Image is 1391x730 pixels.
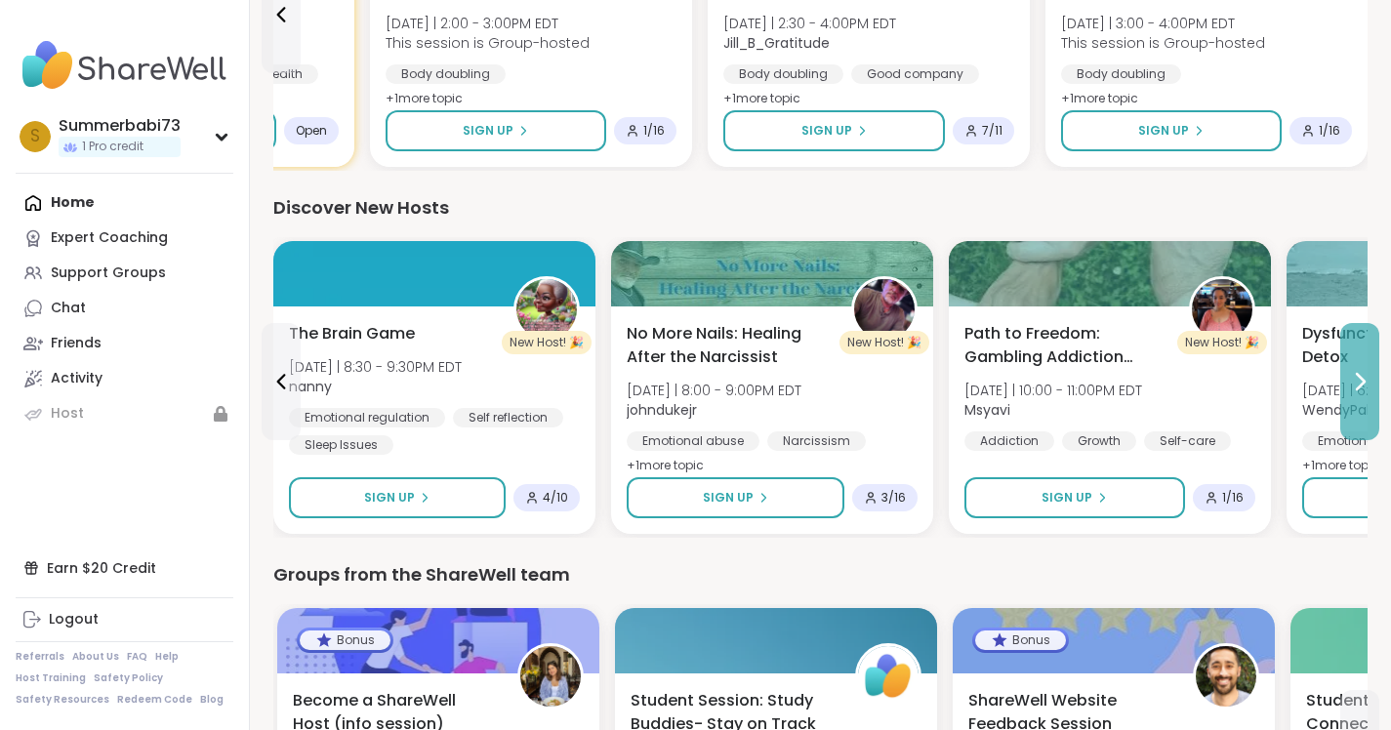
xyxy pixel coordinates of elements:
b: Jill_B_Gratitude [723,33,830,53]
span: Sign Up [463,122,513,140]
span: 1 / 16 [643,123,665,139]
span: 7 / 11 [982,123,1002,139]
div: Body doubling [386,64,506,84]
button: Sign Up [964,477,1185,518]
span: Sign Up [703,489,754,507]
span: [DATE] | 2:30 - 4:00PM EDT [723,14,896,33]
a: Safety Resources [16,693,109,707]
span: The Brain Game [289,322,415,345]
div: Emotional abuse [627,431,759,451]
a: Help [155,650,179,664]
div: Body doubling [723,64,843,84]
a: Support Groups [16,256,233,291]
a: Host Training [16,671,86,685]
a: Expert Coaching [16,221,233,256]
span: 1 / 16 [1319,123,1340,139]
div: Summerbabi73 [59,115,181,137]
div: Self-care [1144,431,1231,451]
a: Blog [200,693,224,707]
img: ShareWell [858,646,919,707]
button: Sign Up [723,110,945,151]
span: [DATE] | 8:00 - 9:00PM EDT [627,381,801,400]
a: Friends [16,326,233,361]
button: Sign Up [386,110,606,151]
div: Discover New Hosts [273,194,1368,222]
a: Safety Policy [94,671,163,685]
div: Emotional regulation [289,408,445,427]
span: 4 / 10 [543,490,568,506]
div: Friends [51,334,102,353]
div: New Host! 🎉 [1177,331,1267,354]
span: [DATE] | 10:00 - 11:00PM EDT [964,381,1142,400]
span: Sign Up [801,122,852,140]
div: Narcissism [767,431,866,451]
div: Expert Coaching [51,228,168,248]
div: New Host! 🎉 [502,331,592,354]
div: Good company [851,64,979,84]
div: Earn $20 Credit [16,550,233,586]
img: brett [1196,646,1256,707]
button: Sign Up [1061,110,1282,151]
span: 3 / 16 [881,490,906,506]
button: Sign Up [627,477,844,518]
div: Support Groups [51,264,166,283]
b: nanny [289,377,332,396]
div: Logout [49,610,99,629]
img: nanny [516,279,577,340]
div: Addiction [964,431,1054,451]
span: Sign Up [1042,489,1092,507]
div: Host [51,404,84,424]
span: This session is Group-hosted [386,33,590,53]
span: 1 Pro credit [82,139,143,155]
img: ShareWell Nav Logo [16,31,233,100]
span: Open [296,123,327,139]
button: Sign Up [289,477,506,518]
img: Mana [520,646,581,707]
span: Sign Up [364,489,415,507]
img: johndukejr [854,279,915,340]
a: Host [16,396,233,431]
span: This session is Group-hosted [1061,33,1265,53]
div: Body doubling [1061,64,1181,84]
span: [DATE] | 8:30 - 9:30PM EDT [289,357,462,377]
div: Self reflection [453,408,563,427]
div: Chat [51,299,86,318]
a: Activity [16,361,233,396]
img: Msyavi [1192,279,1252,340]
span: [DATE] | 3:00 - 4:00PM EDT [1061,14,1265,33]
b: johndukejr [627,400,697,420]
span: 1 / 16 [1222,490,1244,506]
span: [DATE] | 2:00 - 3:00PM EDT [386,14,590,33]
div: Sleep Issues [289,435,393,455]
span: Path to Freedom: Gambling Addiction support group [964,322,1167,369]
a: Redeem Code [117,693,192,707]
div: Bonus [975,630,1066,650]
div: Growth [1062,431,1136,451]
div: Groups from the ShareWell team [273,561,1368,588]
span: S [30,124,40,149]
a: Referrals [16,650,64,664]
span: Sign Up [1138,122,1189,140]
span: No More Nails: Healing After the Narcissist [627,322,830,369]
a: FAQ [127,650,147,664]
a: Logout [16,602,233,637]
div: New Host! 🎉 [839,331,929,354]
div: Bonus [300,630,390,650]
a: About Us [72,650,119,664]
a: Chat [16,291,233,326]
div: Activity [51,369,102,388]
b: Msyavi [964,400,1010,420]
